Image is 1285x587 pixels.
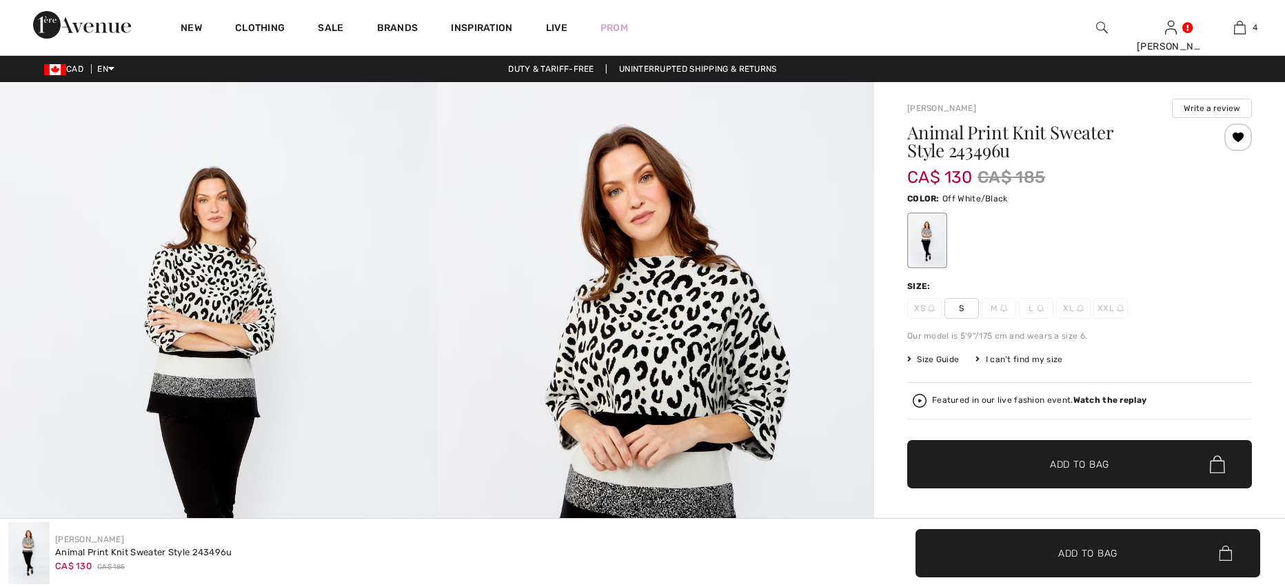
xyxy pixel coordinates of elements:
button: Add to Bag [915,529,1260,577]
span: Off White/Black [942,194,1008,203]
img: My Bag [1234,19,1246,36]
img: 1ère Avenue [33,11,131,39]
img: ring-m.svg [1000,305,1007,312]
a: Sign In [1165,21,1177,34]
span: XL [1056,298,1091,319]
img: search the website [1096,19,1108,36]
strong: Watch the replay [1073,395,1147,405]
img: ring-m.svg [1037,305,1044,312]
img: ring-m.svg [1077,305,1084,312]
span: Add to Bag [1050,457,1109,472]
a: Live [546,21,567,35]
button: Write a review [1172,99,1252,118]
span: XXL [1093,298,1128,319]
div: Off White/Black [909,215,945,266]
img: ring-m.svg [1117,305,1124,312]
img: Bag.svg [1210,455,1225,473]
div: I can't find my size [975,353,1062,366]
span: S [944,298,979,319]
a: Prom [600,21,628,35]
span: CA$ 185 [97,562,125,573]
span: Size Guide [907,353,959,366]
span: L [1019,298,1053,319]
div: Size: [907,280,933,292]
img: Bag.svg [1219,546,1232,561]
a: New [181,22,202,37]
h1: Animal Print Knit Sweater Style 243496u [907,123,1195,159]
img: ring-m.svg [928,305,935,312]
img: Canadian Dollar [44,64,66,75]
a: [PERSON_NAME] [55,535,124,544]
div: Our model is 5'9"/175 cm and wears a size 6. [907,330,1252,342]
a: Sale [318,22,343,37]
div: Animal Print Knit Sweater Style 243496u [55,546,232,559]
div: Featured in our live fashion event. [932,396,1146,405]
span: Add to Bag [1058,546,1117,560]
a: Brands [377,22,418,37]
a: [PERSON_NAME] [907,103,976,113]
div: [PERSON_NAME] [1137,39,1204,54]
span: 4 [1253,21,1257,34]
span: Inspiration [451,22,512,37]
span: CA$ 185 [978,165,1045,190]
img: My Info [1165,19,1177,36]
span: CA$ 130 [907,154,972,187]
span: Color: [907,194,940,203]
a: 4 [1206,19,1273,36]
span: EN [97,64,114,74]
img: Animal Print Knit Sweater Style 243496U [8,522,50,584]
a: Clothing [235,22,285,37]
span: M [982,298,1016,319]
button: Add to Bag [907,440,1252,488]
span: CA$ 130 [55,561,92,571]
img: Watch the replay [913,394,927,408]
span: CAD [44,64,89,74]
span: XS [907,298,942,319]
